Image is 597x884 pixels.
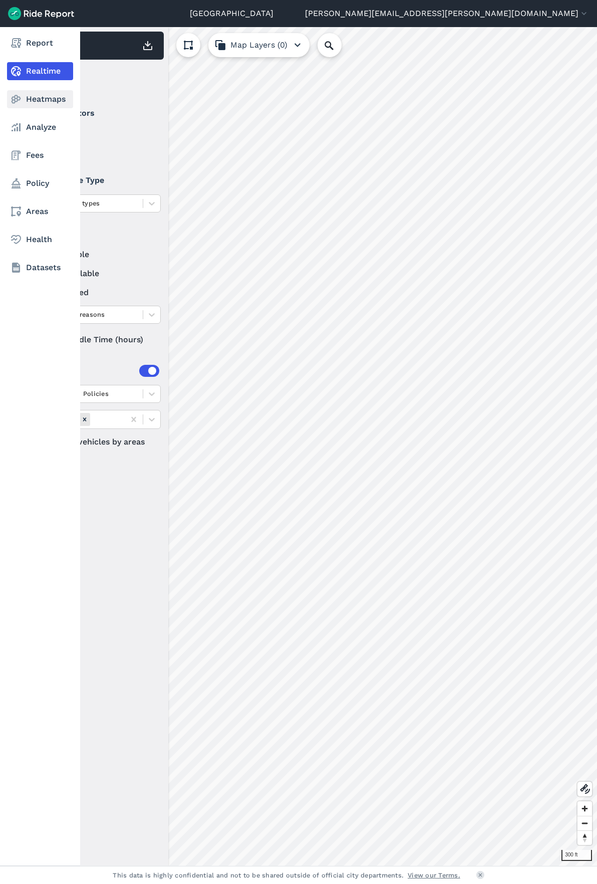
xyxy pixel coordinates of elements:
[8,7,74,20] img: Ride Report
[41,436,161,448] label: Filter vehicles by areas
[7,34,73,52] a: Report
[561,850,592,861] div: 300 ft
[54,365,159,377] div: Areas
[37,64,164,95] div: Filter
[41,146,161,158] label: Lime
[41,249,161,261] label: available
[577,830,592,845] button: Reset bearing to north
[7,118,73,136] a: Analyze
[41,127,161,139] label: Bird
[7,90,73,108] a: Heatmaps
[318,33,358,57] input: Search Location or Vehicles
[41,166,159,194] summary: Vehicle Type
[7,146,73,164] a: Fees
[208,33,310,57] button: Map Layers (0)
[408,870,460,880] a: View our Terms.
[577,801,592,816] button: Zoom in
[7,231,73,249] a: Health
[7,259,73,277] a: Datasets
[7,174,73,192] a: Policy
[41,331,161,349] div: Idle Time (hours)
[305,8,589,20] button: [PERSON_NAME][EMAIL_ADDRESS][PERSON_NAME][DOMAIN_NAME]
[79,413,90,425] div: Remove Areas (23)
[190,8,273,20] a: [GEOGRAPHIC_DATA]
[577,816,592,830] button: Zoom out
[41,220,159,249] summary: Status
[41,99,159,127] summary: Operators
[41,287,161,299] label: reserved
[7,202,73,220] a: Areas
[32,27,597,866] canvas: Map
[41,357,159,385] summary: Areas
[7,62,73,80] a: Realtime
[41,268,161,280] label: unavailable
